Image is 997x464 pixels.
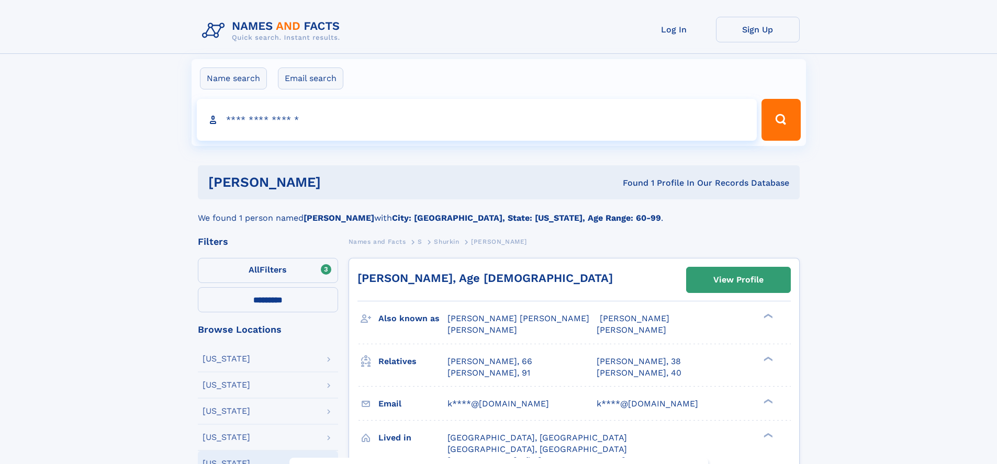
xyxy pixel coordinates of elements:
[198,258,338,283] label: Filters
[249,265,260,275] span: All
[761,99,800,141] button: Search Button
[447,444,627,454] span: [GEOGRAPHIC_DATA], [GEOGRAPHIC_DATA]
[378,310,447,327] h3: Also known as
[208,176,472,189] h1: [PERSON_NAME]
[203,381,250,389] div: [US_STATE]
[447,313,589,323] span: [PERSON_NAME] [PERSON_NAME]
[597,367,681,379] a: [PERSON_NAME], 40
[716,17,800,42] a: Sign Up
[447,367,530,379] a: [PERSON_NAME], 91
[203,433,250,442] div: [US_STATE]
[597,356,681,367] a: [PERSON_NAME], 38
[198,325,338,334] div: Browse Locations
[434,235,459,248] a: Shurkin
[203,355,250,363] div: [US_STATE]
[392,213,661,223] b: City: [GEOGRAPHIC_DATA], State: [US_STATE], Age Range: 60-99
[713,268,764,292] div: View Profile
[378,395,447,413] h3: Email
[197,99,757,141] input: search input
[600,313,669,323] span: [PERSON_NAME]
[349,235,406,248] a: Names and Facts
[687,267,790,292] a: View Profile
[447,433,627,443] span: [GEOGRAPHIC_DATA], [GEOGRAPHIC_DATA]
[198,199,800,224] div: We found 1 person named with .
[278,67,343,89] label: Email search
[597,325,666,335] span: [PERSON_NAME]
[378,429,447,447] h3: Lived in
[761,432,774,438] div: ❯
[471,238,527,245] span: [PERSON_NAME]
[761,313,774,320] div: ❯
[203,407,250,415] div: [US_STATE]
[418,238,422,245] span: S
[434,238,459,245] span: Shurkin
[357,271,613,285] a: [PERSON_NAME], Age [DEMOGRAPHIC_DATA]
[472,177,789,189] div: Found 1 Profile In Our Records Database
[198,17,349,45] img: Logo Names and Facts
[761,398,774,404] div: ❯
[632,17,716,42] a: Log In
[761,355,774,362] div: ❯
[418,235,422,248] a: S
[447,325,517,335] span: [PERSON_NAME]
[200,67,267,89] label: Name search
[304,213,374,223] b: [PERSON_NAME]
[378,353,447,370] h3: Relatives
[198,237,338,246] div: Filters
[447,356,532,367] a: [PERSON_NAME], 66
